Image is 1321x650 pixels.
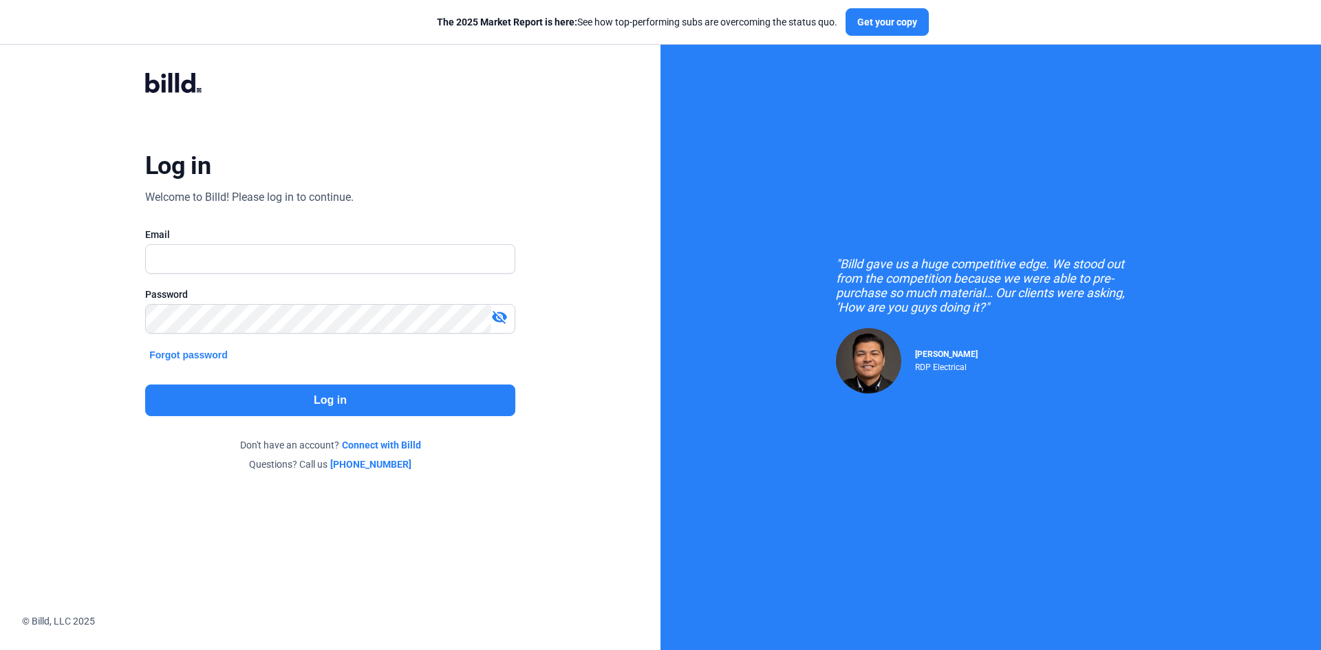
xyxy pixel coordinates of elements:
div: Welcome to Billd! Please log in to continue. [145,189,354,206]
button: Get your copy [846,8,929,36]
div: Email [145,228,515,241]
span: [PERSON_NAME] [915,349,978,359]
button: Log in [145,384,515,416]
span: The 2025 Market Report is here: [437,17,577,28]
img: Raul Pacheco [836,328,901,393]
a: Connect with Billd [342,438,421,452]
div: Questions? Call us [145,457,515,471]
div: Password [145,288,515,301]
div: Log in [145,151,211,181]
div: See how top-performing subs are overcoming the status quo. [437,15,837,29]
div: "Billd gave us a huge competitive edge. We stood out from the competition because we were able to... [836,257,1146,314]
button: Forgot password [145,347,232,362]
div: RDP Electrical [915,359,978,372]
mat-icon: visibility_off [491,309,508,325]
div: Don't have an account? [145,438,515,452]
a: [PHONE_NUMBER] [330,457,411,471]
